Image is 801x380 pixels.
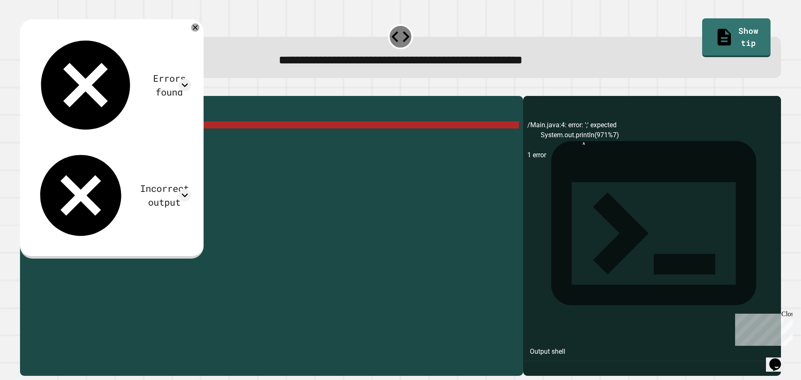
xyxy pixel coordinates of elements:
div: Incorrect output [138,181,191,209]
iframe: chat widget [766,347,793,372]
div: Errors found [147,71,191,99]
a: Show tip [702,18,770,57]
div: /Main.java:4: error: ';' expected System.out.println(971%7) ^ 1 error [527,120,777,376]
iframe: chat widget [732,310,793,346]
div: Chat with us now!Close [3,3,58,53]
